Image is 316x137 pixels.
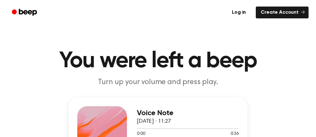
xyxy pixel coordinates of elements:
a: Create Account [256,7,309,18]
a: Beep [7,7,43,19]
h1: You were left a beep [7,50,309,72]
p: Turn up your volume and press play. [39,77,277,87]
h3: Voice Note [137,109,239,117]
span: [DATE] · 11:27 [137,119,171,124]
a: Log in [226,5,252,20]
